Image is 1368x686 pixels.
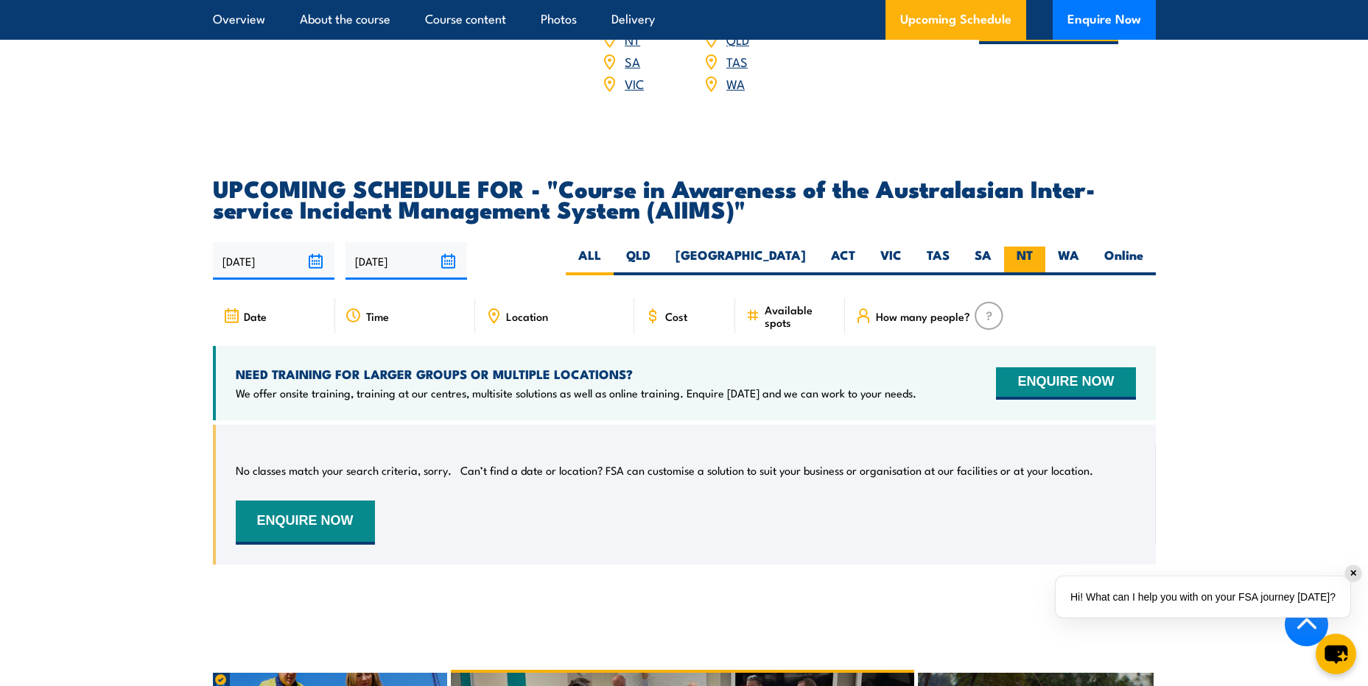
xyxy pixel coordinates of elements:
[566,247,614,275] label: ALL
[1056,576,1350,618] div: Hi! What can I help you with on your FSA journey [DATE]?
[236,386,916,400] p: We offer onsite training, training at our centres, multisite solutions as well as online training...
[366,310,389,322] span: Time
[213,177,1156,219] h2: UPCOMING SCHEDULE FOR - "Course in Awareness of the Australasian Inter-service Incident Managemen...
[868,247,914,275] label: VIC
[460,463,1093,478] p: Can’t find a date or location? FSA can customise a solution to suit your business or organisation...
[726,74,745,92] a: WA
[1316,634,1356,674] button: chat-button
[506,310,548,322] span: Location
[914,247,962,275] label: TAS
[726,52,748,70] a: TAS
[1004,247,1045,275] label: NT
[665,310,687,322] span: Cost
[765,303,835,328] span: Available spots
[236,463,452,478] p: No classes match your search criteria, sorry.
[818,247,868,275] label: ACT
[1345,565,1361,581] div: ✕
[244,310,267,322] span: Date
[1045,247,1092,275] label: WA
[996,367,1135,400] button: ENQUIRE NOW
[625,74,644,92] a: VIC
[236,366,916,382] h4: NEED TRAINING FOR LARGER GROUPS OR MULTIPLE LOCATIONS?
[345,242,467,280] input: To date
[614,247,663,275] label: QLD
[962,247,1004,275] label: SA
[213,242,334,280] input: From date
[1092,247,1156,275] label: Online
[236,501,375,545] button: ENQUIRE NOW
[625,52,640,70] a: SA
[663,247,818,275] label: [GEOGRAPHIC_DATA]
[876,310,970,322] span: How many people?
